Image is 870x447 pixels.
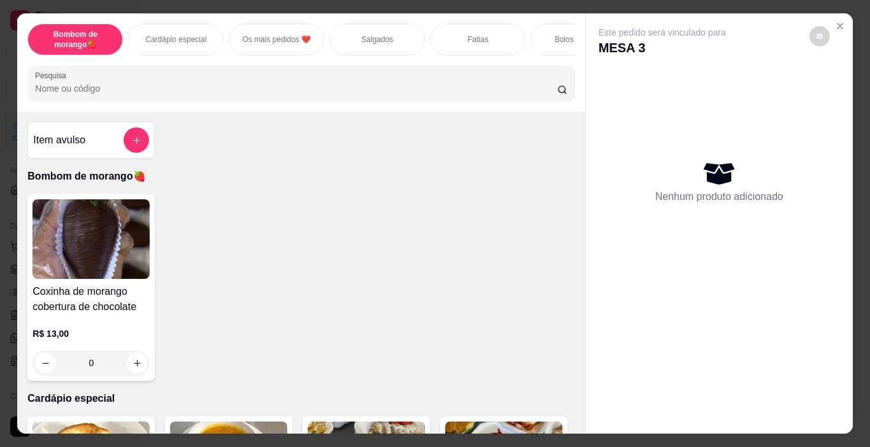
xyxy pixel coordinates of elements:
button: add-separate-item [124,127,149,153]
p: Este pedido será vinculado para [599,26,726,39]
p: Salgados [361,34,393,45]
p: Fatias [467,34,488,45]
p: Bombom de morango🍓 [38,29,112,50]
p: Cardápio especial [27,391,574,406]
button: Close [830,16,850,36]
p: Os mais pedidos ❤️ [242,34,311,45]
h4: Coxinha de morango cobertura de chocolate [32,284,150,315]
p: R$ 13,00 [32,327,150,340]
button: decrease-product-quantity [35,353,55,373]
p: Bolos Afetivos [555,34,603,45]
p: Nenhum produto adicionado [655,189,783,204]
h4: Item avulso [33,132,85,148]
p: Bombom de morango🍓 [27,169,574,184]
img: product-image [32,199,150,279]
button: decrease-product-quantity [809,26,830,46]
button: increase-product-quantity [127,353,147,373]
p: Cardápio especial [145,34,206,45]
input: Pesquisa [35,82,557,95]
label: Pesquisa [35,70,71,81]
p: MESA 3 [599,39,726,57]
